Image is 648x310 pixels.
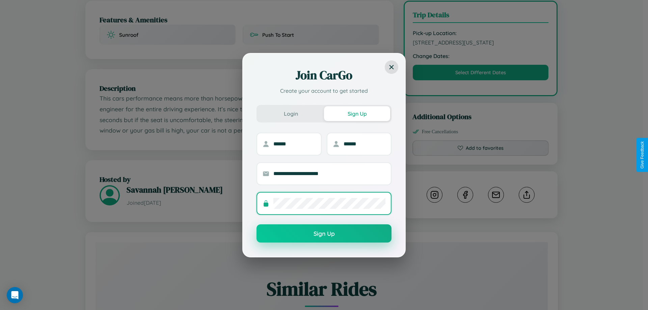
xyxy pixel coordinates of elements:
[256,224,391,243] button: Sign Up
[324,106,390,121] button: Sign Up
[256,87,391,95] p: Create your account to get started
[640,141,645,169] div: Give Feedback
[7,287,23,303] div: Open Intercom Messenger
[256,67,391,83] h2: Join CarGo
[258,106,324,121] button: Login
